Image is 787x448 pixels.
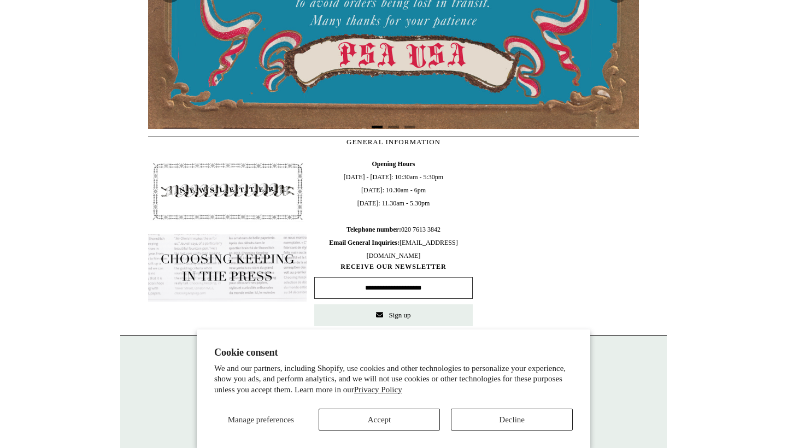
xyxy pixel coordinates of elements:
[148,234,307,302] img: pf-635a2b01-aa89-4342-bbcd-4371b60f588c--In-the-press-Button_1200x.jpg
[329,239,457,260] span: [EMAIL_ADDRESS][DOMAIN_NAME]
[480,157,639,321] iframe: google_map
[319,409,441,431] button: Accept
[214,363,573,396] p: We and our partners, including Shopify, use cookies and other technologies to personalize your ex...
[372,126,383,128] button: Page 1
[228,415,294,424] span: Manage preferences
[451,409,573,431] button: Decline
[399,226,401,233] b: :
[346,226,401,233] b: Telephone number
[404,126,415,128] button: Page 3
[314,157,473,262] span: [DATE] - [DATE]: 10:30am - 5:30pm [DATE]: 10.30am - 6pm [DATE]: 11.30am - 5.30pm 020 7613 3842
[214,347,573,358] h2: Cookie consent
[329,239,400,246] b: Email General Inquiries:
[148,157,307,225] img: pf-4db91bb9--1305-Newsletter-Button_1200x.jpg
[314,262,473,272] span: RECEIVE OUR NEWSLETTER
[214,409,308,431] button: Manage preferences
[314,304,473,326] button: Sign up
[346,138,441,146] span: GENERAL INFORMATION
[389,311,410,319] span: Sign up
[131,347,656,439] p: [STREET_ADDRESS] London WC2H 9NS [DATE] - [DATE] 10:30am to 5:30pm [DATE] 10.30am to 6pm [DATE] 1...
[388,126,399,128] button: Page 2
[372,160,415,168] b: Opening Hours
[354,385,402,394] a: Privacy Policy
